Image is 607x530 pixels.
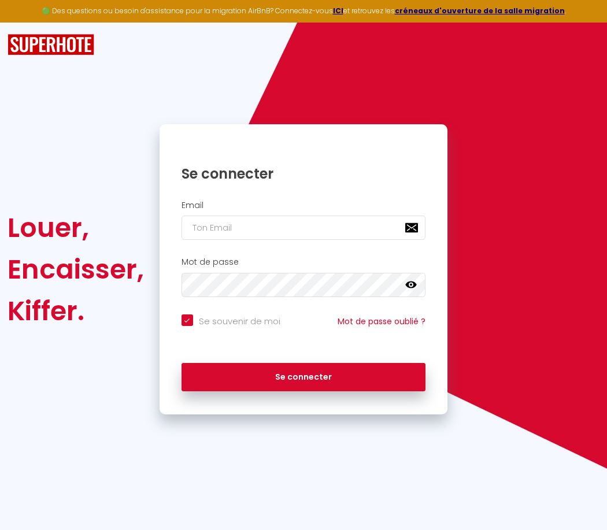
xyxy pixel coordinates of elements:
div: Kiffer. [8,290,144,332]
button: Se connecter [182,363,426,392]
a: ICI [333,6,343,16]
a: créneaux d'ouverture de la salle migration [395,6,565,16]
h2: Mot de passe [182,257,426,267]
img: SuperHote logo [8,34,94,55]
div: Encaisser, [8,249,144,290]
h2: Email [182,201,426,210]
h1: Se connecter [182,165,426,183]
input: Ton Email [182,216,426,240]
div: Louer, [8,207,144,249]
a: Mot de passe oublié ? [338,316,425,327]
